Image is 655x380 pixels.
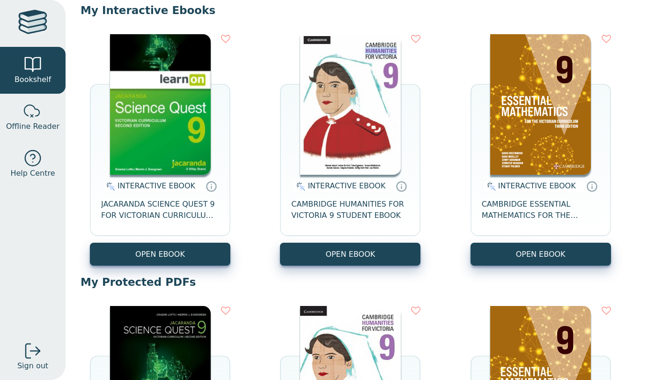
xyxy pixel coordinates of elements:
img: af095790-ea88-ea11-a992-0272d098c78b.jpg [300,34,401,175]
img: interactive.svg [103,181,115,192]
span: INTERACTIVE EBOOK [118,181,195,190]
button: OPEN EBOOK [471,243,611,266]
img: interactive.svg [294,181,305,192]
span: Sign out [17,360,48,372]
span: Bookshelf [15,74,51,85]
img: 04b5599d-fef1-41b0-b233-59aa45d44596.png [490,34,591,175]
img: interactive.svg [484,181,496,192]
a: Interactive eBooks are accessed online via the publisher’s portal. They contain interactive resou... [206,180,217,192]
span: CAMBRIDGE HUMANITIES FOR VICTORIA 9 STUDENT EBOOK [291,199,409,221]
span: INTERACTIVE EBOOK [498,181,576,190]
span: Offline Reader [6,121,59,132]
img: 30be4121-5288-ea11-a992-0272d098c78b.png [110,34,211,175]
p: My Protected PDFs [81,275,640,289]
p: My Interactive Ebooks [81,3,640,17]
button: OPEN EBOOK [280,243,420,266]
a: Interactive eBooks are accessed online via the publisher’s portal. They contain interactive resou... [396,180,407,192]
span: JACARANDA SCIENCE QUEST 9 FOR VICTORIAN CURRICULUM LEARNON 2E EBOOK [101,199,219,221]
a: Interactive eBooks are accessed online via the publisher’s portal. They contain interactive resou... [586,180,597,192]
span: CAMBRIDGE ESSENTIAL MATHEMATICS FOR THE VICTORIAN CURRICULUM YEAR 9 EBOOK 3E [482,199,600,221]
span: Help Centre [10,168,55,179]
button: OPEN EBOOK [90,243,230,266]
span: INTERACTIVE EBOOK [308,181,385,190]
